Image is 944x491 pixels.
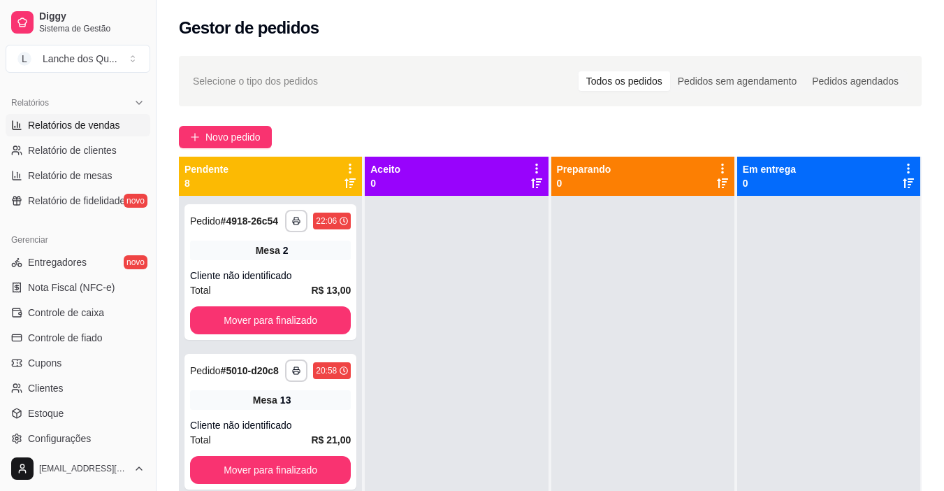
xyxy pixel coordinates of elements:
span: Controle de fiado [28,331,103,345]
div: Todos os pedidos [579,71,670,91]
a: Nota Fiscal (NFC-e) [6,276,150,299]
p: 0 [743,176,796,190]
a: Entregadoresnovo [6,251,150,273]
div: 2 [283,243,289,257]
button: Mover para finalizado [190,306,351,334]
p: Preparando [557,162,611,176]
div: Cliente não identificado [190,269,351,283]
strong: R$ 21,00 [311,434,351,446]
span: Relatório de clientes [28,143,117,157]
span: Entregadores [28,255,87,269]
span: Mesa [256,243,280,257]
button: [EMAIL_ADDRESS][DOMAIN_NAME] [6,452,150,485]
a: Relatório de clientes [6,139,150,162]
a: Controle de fiado [6,327,150,349]
span: Pedido [190,215,221,227]
span: Novo pedido [205,129,261,145]
strong: # 4918-26c54 [221,215,279,227]
span: Total [190,432,211,448]
span: Diggy [39,10,145,23]
span: Relatório de fidelidade [28,194,125,208]
span: L [17,52,31,66]
a: DiggySistema de Gestão [6,6,150,39]
div: Pedidos sem agendamento [670,71,804,91]
span: Selecione o tipo dos pedidos [193,73,318,89]
a: Cupons [6,352,150,374]
p: Aceito [370,162,400,176]
div: Lanche dos Qu ... [43,52,117,66]
span: Total [190,283,211,298]
span: Sistema de Gestão [39,23,145,34]
button: Select a team [6,45,150,73]
strong: # 5010-d20c8 [221,365,279,376]
strong: R$ 13,00 [311,285,351,296]
a: Estoque [6,402,150,425]
span: Cupons [28,356,61,370]
span: Estoque [28,406,64,420]
div: Cliente não identificado [190,418,351,432]
p: 0 [557,176,611,190]
div: 13 [280,393,291,407]
p: 0 [370,176,400,190]
h2: Gestor de pedidos [179,17,319,39]
button: Mover para finalizado [190,456,351,484]
span: Configurações [28,432,91,446]
a: Relatório de mesas [6,164,150,187]
div: 20:58 [316,365,337,376]
button: Novo pedido [179,126,272,148]
p: Em entrega [743,162,796,176]
span: Clientes [28,381,64,395]
span: Relatórios [11,97,49,108]
div: Pedidos agendados [804,71,906,91]
span: Pedido [190,365,221,376]
div: 22:06 [316,215,337,227]
span: Nota Fiscal (NFC-e) [28,280,115,294]
a: Relatórios de vendas [6,114,150,136]
a: Relatório de fidelidadenovo [6,190,150,212]
span: [EMAIL_ADDRESS][DOMAIN_NAME] [39,463,128,474]
p: 8 [184,176,228,190]
a: Controle de caixa [6,301,150,324]
span: Controle de caixa [28,306,104,320]
div: Gerenciar [6,229,150,251]
span: Mesa [253,393,277,407]
a: Clientes [6,377,150,399]
span: Relatórios de vendas [28,118,120,132]
p: Pendente [184,162,228,176]
span: Relatório de mesas [28,169,112,183]
span: plus [190,132,200,142]
a: Configurações [6,427,150,450]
